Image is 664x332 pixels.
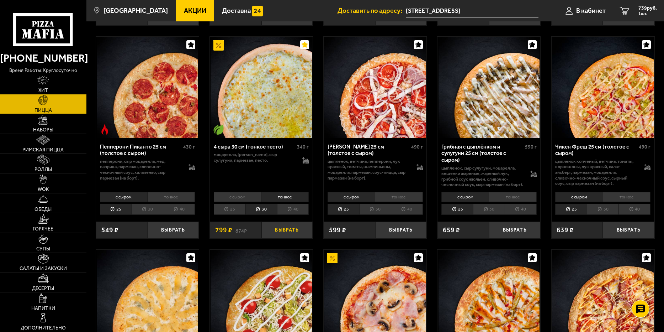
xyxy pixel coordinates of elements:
[184,7,206,14] span: Акции
[441,165,523,187] p: цыпленок, сыр сулугуни, моцарелла, вешенки жареные, жареный лук, грибной соус Жюльен, сливочно-че...
[375,192,423,202] li: тонкое
[100,124,110,135] img: Острое блюдо
[552,37,654,138] img: Чикен Фреш 25 см (толстое с сыром)
[489,192,536,202] li: тонкое
[163,204,195,215] li: 40
[576,7,606,14] span: В кабинет
[235,227,247,233] s: 874 ₽
[147,222,199,239] button: Выбрать
[261,192,309,202] li: тонкое
[100,204,132,215] li: 25
[359,204,391,215] li: 30
[618,204,650,215] li: 40
[100,144,182,157] div: Пепперони Пиканто 25 см (толстое с сыром)
[33,227,53,232] span: Горячее
[555,192,602,202] li: с сыром
[210,37,313,138] a: АкционныйВегетарианское блюдо4 сыра 30 см (тонкое тесто)
[375,222,427,239] button: Выбрать
[147,192,195,202] li: тонкое
[638,11,657,16] span: 1 шт.
[183,144,195,150] span: 430 г
[525,144,537,150] span: 590 г
[20,266,67,271] span: Салаты и закуски
[555,204,587,215] li: 25
[329,227,346,233] span: 599 ₽
[443,227,460,233] span: 659 ₽
[489,222,541,239] button: Выбрать
[324,37,426,138] a: Петровская 25 см (толстое с сыром)
[31,306,55,311] span: Напитки
[100,159,182,181] p: пепперони, сыр Моцарелла, мед, паприка, пармезан, сливочно-чесночный соус, халапеньо, сыр пармеза...
[552,37,654,138] a: Чикен Фреш 25 см (толстое с сыром)
[214,192,261,202] li: с сыром
[441,192,489,202] li: с сыром
[439,37,540,138] img: Грибная с цыплёнком и сулугуни 25 см (толстое с сыром)
[103,7,168,14] span: [GEOGRAPHIC_DATA]
[297,144,309,150] span: 340 г
[21,326,66,331] span: Дополнительно
[277,204,309,215] li: 40
[328,144,409,157] div: [PERSON_NAME] 25 см (толстое с сыром)
[97,37,198,138] img: Пепперони Пиканто 25 см (толстое с сыром)
[38,187,49,192] span: WOK
[214,144,296,150] div: 4 сыра 30 см (тонкое тесто)
[441,204,473,215] li: 25
[213,40,224,50] img: Акционный
[638,6,657,11] span: 739 руб.
[555,159,637,186] p: цыпленок копченый, ветчина, томаты, корнишоны, лук красный, салат айсберг, пармезан, моцарелла, с...
[587,204,618,215] li: 30
[252,6,262,16] img: 15daf4d41897b9f0e9f617042186c801.svg
[338,7,406,14] span: Доставить по адресу:
[32,286,54,291] span: Десерты
[245,204,277,215] li: 30
[411,144,423,150] span: 490 г
[505,204,537,215] li: 40
[22,147,64,152] span: Римская пицца
[324,37,426,138] img: Петровская 25 см (толстое с сыром)
[214,152,296,163] p: моцарелла, [PERSON_NAME], сыр сулугуни, пармезан, песто.
[213,124,224,135] img: Вегетарианское блюдо
[38,88,48,93] span: Хит
[603,192,650,202] li: тонкое
[328,192,375,202] li: с сыром
[603,222,654,239] button: Выбрать
[100,192,147,202] li: с сыром
[132,204,163,215] li: 30
[96,37,199,138] a: Острое блюдоПепперони Пиканто 25 см (толстое с сыром)
[327,253,338,263] img: Акционный
[261,222,313,239] button: Выбрать
[222,7,251,14] span: Доставка
[406,4,538,17] input: Ваш адрес доставки
[391,204,423,215] li: 40
[34,108,52,113] span: Пицца
[437,37,540,138] a: Грибная с цыплёнком и сулугуни 25 см (толстое с сыром)
[215,227,232,233] span: 799 ₽
[36,247,50,251] span: Супы
[557,227,574,233] span: 639 ₽
[328,159,409,181] p: цыпленок, ветчина, пепперони, лук красный, томаты, шампиньоны, моцарелла, пармезан, соус-пицца, с...
[214,204,245,215] li: 25
[441,144,523,164] div: Грибная с цыплёнком и сулугуни 25 см (толстое с сыром)
[555,144,637,157] div: Чикен Фреш 25 см (толстое с сыром)
[211,37,312,138] img: 4 сыра 30 см (тонкое тесто)
[34,207,52,212] span: Обеды
[473,204,505,215] li: 30
[33,128,53,133] span: Наборы
[101,227,118,233] span: 549 ₽
[328,204,359,215] li: 25
[34,167,52,172] span: Роллы
[639,144,650,150] span: 490 г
